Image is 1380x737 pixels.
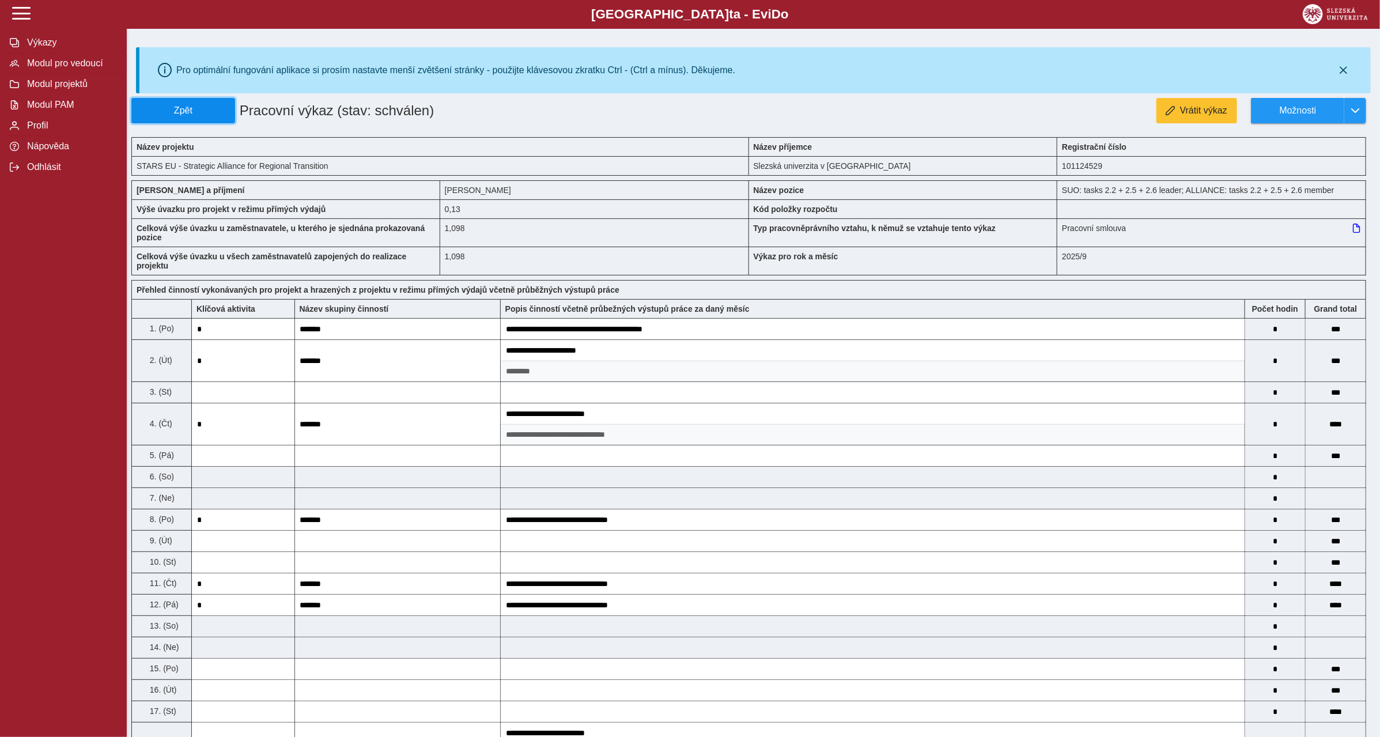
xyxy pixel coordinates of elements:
[148,356,172,365] span: 2. (Út)
[1057,156,1366,176] div: 101124529
[754,186,804,195] b: Název pozice
[24,79,117,89] span: Modul projektů
[148,536,172,545] span: 9. (Út)
[137,142,194,152] b: Název projektu
[754,252,838,261] b: Výkaz pro rok a měsíc
[235,98,650,123] h1: Pracovní výkaz (stav: schválen)
[754,142,812,152] b: Název příjemce
[131,98,235,123] button: Zpět
[1180,105,1227,116] span: Vrátit výkaz
[1062,142,1126,152] b: Registrační číslo
[1057,218,1366,247] div: Pracovní smlouva
[24,37,117,48] span: Výkazy
[440,180,749,199] div: [PERSON_NAME]
[35,7,1345,22] b: [GEOGRAPHIC_DATA] a - Evi
[1306,304,1366,313] b: Suma za den přes všechny výkazy
[137,285,619,294] b: Přehled činností vykonávaných pro projekt a hrazených z projektu v režimu přímých výdajů včetně p...
[137,186,244,195] b: [PERSON_NAME] a příjmení
[24,141,117,152] span: Nápověda
[24,162,117,172] span: Odhlásit
[505,304,750,313] b: Popis činností včetně průbežných výstupů práce za daný měsíc
[749,156,1058,176] div: Slezská univerzita v [GEOGRAPHIC_DATA]
[148,600,179,609] span: 12. (Pá)
[148,664,179,673] span: 15. (Po)
[148,419,172,428] span: 4. (Čt)
[148,706,176,716] span: 17. (St)
[148,493,175,502] span: 7. (Ne)
[772,7,781,21] span: D
[148,515,174,524] span: 8. (Po)
[148,685,177,694] span: 16. (Út)
[137,205,326,214] b: Výše úvazku pro projekt v režimu přímých výdajů
[148,387,172,396] span: 3. (St)
[148,579,177,588] span: 11. (Čt)
[137,252,406,270] b: Celková výše úvazku u všech zaměstnavatelů zapojených do realizace projektu
[176,65,735,75] div: Pro optimální fungování aplikace si prosím nastavte menší zvětšení stránky - použijte klávesovou ...
[131,156,749,176] div: STARS EU - Strategic Alliance for Regional Transition
[729,7,733,21] span: t
[440,247,749,275] div: 1,098
[24,58,117,69] span: Modul pro vedoucí
[440,199,749,218] div: 1,04 h / den. 5,2 h / týden.
[148,642,179,652] span: 14. (Ne)
[1251,98,1344,123] button: Možnosti
[24,100,117,110] span: Modul PAM
[440,218,749,247] div: 1,098
[148,557,176,566] span: 10. (St)
[1057,180,1366,199] div: SUO: tasks 2.2 + 2.5 + 2.6 leader; ALLIANCE: tasks 2.2 + 2.5 + 2.6 member
[1057,247,1366,275] div: 2025/9
[1245,304,1305,313] b: Počet hodin
[1303,4,1368,24] img: logo_web_su.png
[781,7,789,21] span: o
[1156,98,1237,123] button: Vrátit výkaz
[148,451,174,460] span: 5. (Pá)
[148,621,179,630] span: 13. (So)
[148,472,174,481] span: 6. (So)
[754,205,838,214] b: Kód položky rozpočtu
[24,120,117,131] span: Profil
[148,324,174,333] span: 1. (Po)
[137,224,425,242] b: Celková výše úvazku u zaměstnavatele, u kterého je sjednána prokazovaná pozice
[754,224,996,233] b: Typ pracovněprávního vztahu, k němuž se vztahuje tento výkaz
[300,304,389,313] b: Název skupiny činností
[1261,105,1335,116] span: Možnosti
[137,105,230,116] span: Zpět
[196,304,255,313] b: Klíčová aktivita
